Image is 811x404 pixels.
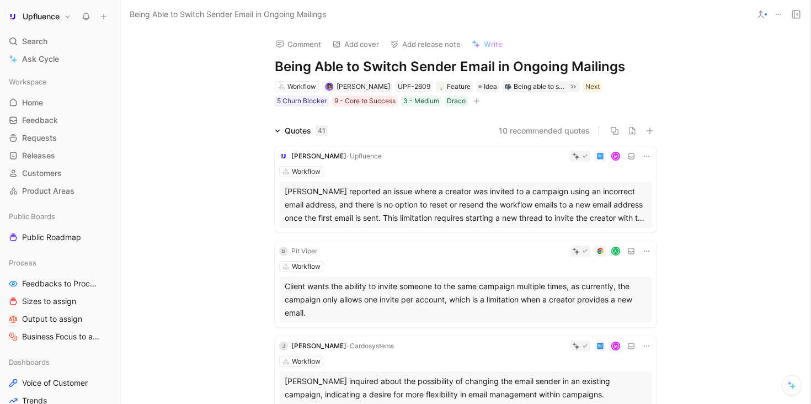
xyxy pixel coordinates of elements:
a: Requests [4,130,116,146]
span: Output to assign [22,313,82,325]
span: Customers [22,168,62,179]
span: Dashboards [9,357,50,368]
div: Being able to switch sender email in ongoing mailings [514,81,565,92]
div: Pit Viper [291,246,317,257]
span: Being Able to Switch Sender Email in Ongoing Mailings [130,8,326,21]
div: UPF-2609 [398,81,430,92]
a: Customers [4,165,116,182]
div: Public BoardsPublic Roadmap [4,208,116,246]
button: Add cover [327,36,384,52]
div: Workflow [292,261,321,272]
a: Product Areas [4,183,116,199]
span: Workspace [9,76,47,87]
span: · Upfluence [346,152,382,160]
a: Output to assign [4,311,116,327]
div: Workspace [4,73,116,90]
div: Next [585,81,600,92]
span: Search [22,35,47,48]
div: 3 - Medium [403,95,439,107]
div: D [279,247,288,256]
a: Feedbacks to Process [4,275,116,292]
a: Sizes to assign [4,293,116,310]
div: 5 Churn Blocker [277,95,327,107]
button: UpfluenceUpfluence [4,9,74,24]
span: [PERSON_NAME] [291,342,346,350]
a: Releases [4,147,116,164]
span: Idea [484,81,497,92]
div: Draco [447,95,466,107]
div: Workflow [292,356,321,367]
span: Sizes to assign [22,296,76,307]
img: Upfluence [7,11,18,22]
span: [PERSON_NAME] [291,152,346,160]
div: J [279,342,288,350]
span: Feedbacks to Process [22,278,100,289]
span: Feedback [22,115,58,126]
div: M [612,343,620,350]
span: [PERSON_NAME] [337,82,390,91]
div: Client wants the ability to invite someone to the same campaign multiple times, as currently, the... [285,280,647,320]
div: Workflow [287,81,316,92]
div: 💡Feature [436,81,473,92]
div: [PERSON_NAME] inquired about the possibility of changing the email sender in an existing campaign... [285,375,647,401]
span: Home [22,97,43,108]
div: Quotes41 [270,124,332,137]
div: Search [4,33,116,50]
span: Write [484,39,503,49]
a: Home [4,94,116,111]
img: logo [279,152,288,161]
span: Releases [22,150,55,161]
div: M [612,153,620,160]
img: 📬 [505,83,511,90]
div: Feature [438,81,471,92]
div: Process [4,254,116,271]
span: Public Boards [9,211,55,222]
div: Public Boards [4,208,116,225]
div: Quotes [285,124,328,137]
span: Business Focus to assign [22,331,102,342]
span: Ask Cycle [22,52,59,66]
div: [PERSON_NAME] reported an issue where a creator was invited to a campaign using an incorrect emai... [285,185,647,225]
button: Comment [270,36,326,52]
img: 💡 [438,83,445,90]
a: Public Roadmap [4,229,116,246]
button: Write [467,36,508,52]
span: Product Areas [22,185,74,196]
span: Requests [22,132,57,143]
div: 41 [316,125,328,136]
span: Process [9,257,36,268]
span: Public Roadmap [22,232,81,243]
a: Business Focus to assign [4,328,116,345]
button: 10 recommended quotes [499,124,590,137]
h1: Being Able to Switch Sender Email in Ongoing Mailings [275,58,657,76]
a: Ask Cycle [4,51,116,67]
div: ProcessFeedbacks to ProcessSizes to assignOutput to assignBusiness Focus to assign [4,254,116,345]
div: A [612,248,620,255]
a: Feedback [4,112,116,129]
img: avatar [326,83,332,89]
button: Add release note [385,36,466,52]
div: Workflow [292,166,321,177]
div: Idea [476,81,499,92]
span: Voice of Customer [22,378,88,389]
span: · Cardosystems [346,342,394,350]
div: 9 - Core to Success [334,95,396,107]
h1: Upfluence [23,12,60,22]
a: Voice of Customer [4,375,116,391]
div: Dashboards [4,354,116,370]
